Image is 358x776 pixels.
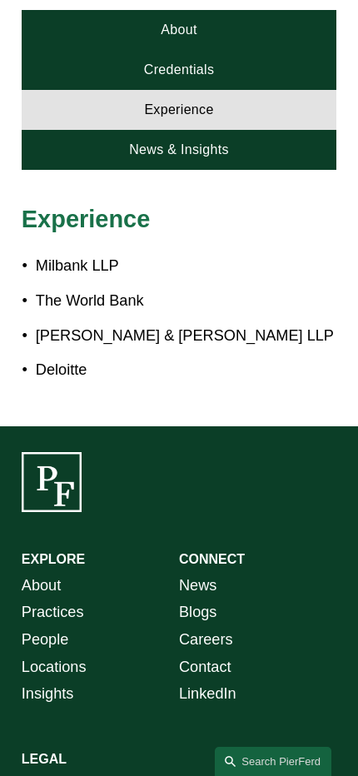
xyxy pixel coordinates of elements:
[22,680,74,708] a: Insights
[36,287,336,315] p: The World Bank
[22,654,87,681] a: Locations
[36,252,336,280] p: Milbank LLP
[22,626,69,654] a: People
[22,206,151,232] span: Experience
[179,680,236,708] a: LinkedIn
[36,322,336,350] p: [PERSON_NAME] & [PERSON_NAME] LLP
[179,654,231,681] a: Contact
[22,752,67,766] strong: LEGAL
[179,552,245,566] strong: CONNECT
[215,747,331,776] a: Search this site
[22,130,336,170] a: News & Insights
[179,626,233,654] a: Careers
[22,572,61,599] a: About
[22,599,84,626] a: Practices
[179,572,216,599] a: News
[22,10,336,50] a: About
[22,50,336,90] a: Credentials
[36,356,336,384] p: Deloitte
[22,90,336,130] a: Experience
[22,552,85,566] strong: EXPLORE
[179,599,216,626] a: Blogs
